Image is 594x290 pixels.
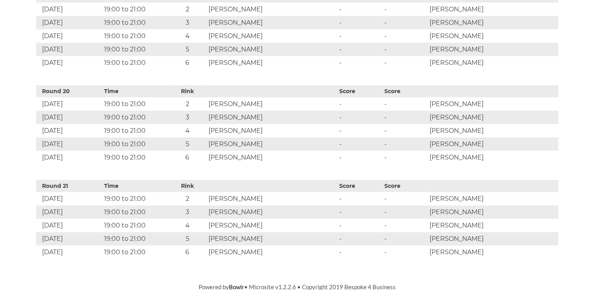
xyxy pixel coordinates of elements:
th: Score [382,85,428,97]
td: - [337,219,382,232]
td: [PERSON_NAME] [427,29,558,43]
td: 19:00 to 21:00 [102,206,168,219]
td: [DATE] [36,16,102,29]
td: 2 [168,192,207,206]
td: 4 [168,219,207,232]
td: - [382,16,428,29]
td: 19:00 to 21:00 [102,29,168,43]
td: - [337,246,382,259]
th: Score [382,180,428,192]
td: [PERSON_NAME] [427,219,558,232]
th: Round 21 [36,180,102,192]
td: 4 [168,29,207,43]
td: [DATE] [36,111,102,124]
td: [DATE] [36,3,102,16]
td: 19:00 to 21:00 [102,151,168,164]
td: [DATE] [36,138,102,151]
td: [PERSON_NAME] [207,219,337,232]
th: Time [102,180,168,192]
td: [PERSON_NAME] [427,192,558,206]
td: [PERSON_NAME] [427,206,558,219]
td: - [382,151,428,164]
th: Time [102,85,168,97]
td: 3 [168,16,207,29]
td: 19:00 to 21:00 [102,111,168,124]
td: [PERSON_NAME] [207,124,337,138]
td: - [337,56,382,70]
td: 19:00 to 21:00 [102,232,168,246]
td: [DATE] [36,219,102,232]
td: [PERSON_NAME] [207,3,337,16]
td: 6 [168,246,207,259]
td: [PERSON_NAME] [207,97,337,111]
td: [DATE] [36,43,102,56]
td: [PERSON_NAME] [207,43,337,56]
td: - [337,232,382,246]
td: [PERSON_NAME] [207,138,337,151]
th: Rink [168,85,207,97]
td: 19:00 to 21:00 [102,246,168,259]
td: 19:00 to 21:00 [102,16,168,29]
td: [DATE] [36,56,102,70]
td: 6 [168,56,207,70]
td: - [337,192,382,206]
td: 6 [168,151,207,164]
td: [PERSON_NAME] [427,56,558,70]
td: 19:00 to 21:00 [102,138,168,151]
td: - [382,3,428,16]
td: [DATE] [36,232,102,246]
td: [PERSON_NAME] [207,29,337,43]
td: - [337,138,382,151]
td: - [337,206,382,219]
td: - [382,56,428,70]
td: 2 [168,3,207,16]
td: [PERSON_NAME] [207,246,337,259]
td: - [337,97,382,111]
td: [PERSON_NAME] [427,151,558,164]
td: - [382,97,428,111]
td: - [337,111,382,124]
td: [DATE] [36,124,102,138]
td: 19:00 to 21:00 [102,3,168,16]
td: [PERSON_NAME] [427,232,558,246]
td: [PERSON_NAME] [427,138,558,151]
th: Rink [168,180,207,192]
td: 4 [168,124,207,138]
td: - [337,124,382,138]
td: - [382,138,428,151]
td: [PERSON_NAME] [427,97,558,111]
td: 19:00 to 21:00 [102,124,168,138]
td: [DATE] [36,29,102,43]
td: - [382,43,428,56]
td: - [382,124,428,138]
td: 5 [168,232,207,246]
td: 19:00 to 21:00 [102,43,168,56]
td: [PERSON_NAME] [427,246,558,259]
td: - [382,246,428,259]
td: 3 [168,206,207,219]
td: [DATE] [36,206,102,219]
td: - [382,232,428,246]
td: - [382,29,428,43]
td: [PERSON_NAME] [427,124,558,138]
td: 19:00 to 21:00 [102,56,168,70]
td: [DATE] [36,192,102,206]
td: 2 [168,97,207,111]
td: - [382,192,428,206]
td: - [337,29,382,43]
th: Score [337,180,382,192]
td: 19:00 to 21:00 [102,219,168,232]
td: [DATE] [36,151,102,164]
td: [PERSON_NAME] [207,56,337,70]
td: [PERSON_NAME] [207,111,337,124]
td: - [337,151,382,164]
td: [PERSON_NAME] [427,111,558,124]
td: [DATE] [36,97,102,111]
td: - [382,219,428,232]
td: [PERSON_NAME] [427,3,558,16]
td: 19:00 to 21:00 [102,97,168,111]
td: [PERSON_NAME] [427,16,558,29]
td: - [337,43,382,56]
td: 3 [168,111,207,124]
td: 5 [168,138,207,151]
